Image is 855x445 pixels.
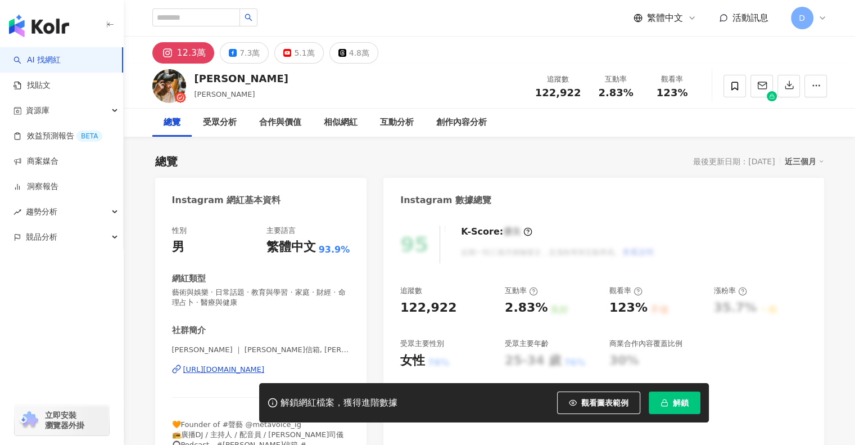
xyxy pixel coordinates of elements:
[693,157,775,166] div: 最後更新日期：[DATE]
[595,74,637,85] div: 互動率
[13,208,21,216] span: rise
[26,224,57,250] span: 競品分析
[172,325,206,336] div: 社群簡介
[13,181,58,192] a: 洞察報告
[13,131,102,142] a: 效益預測報告BETA
[172,239,184,256] div: 男
[294,45,314,61] div: 5.1萬
[203,116,237,129] div: 受眾分析
[436,116,487,129] div: 創作內容分析
[598,87,633,98] span: 2.83%
[172,365,350,375] a: [URL][DOMAIN_NAME]
[732,12,768,23] span: 活動訊息
[535,74,581,85] div: 追蹤數
[26,98,49,123] span: 資源庫
[349,45,369,61] div: 4.8萬
[18,411,40,429] img: chrome extension
[505,339,549,349] div: 受眾主要年齡
[461,226,532,238] div: K-Score :
[647,12,683,24] span: 繁體中文
[220,42,269,64] button: 7.3萬
[266,226,296,236] div: 主要語言
[400,299,456,317] div: 122,922
[172,287,350,308] span: 藝術與娛樂 · 日常話題 · 教育與學習 · 家庭 · 財經 · 命理占卜 · 醫療與健康
[505,299,548,317] div: 2.83%
[172,273,206,285] div: 網紅類型
[505,286,538,296] div: 互動率
[183,365,265,375] div: [URL][DOMAIN_NAME]
[15,405,109,435] a: chrome extension立即安裝 瀏覽器外掛
[194,90,255,98] span: [PERSON_NAME]
[657,87,688,98] span: 123%
[651,74,694,85] div: 觀看率
[26,199,57,224] span: 趨勢分析
[13,156,58,167] a: 商案媒合
[400,194,491,206] div: Instagram 數據總覽
[400,352,425,370] div: 女性
[319,244,350,256] span: 93.9%
[609,286,643,296] div: 觀看率
[239,45,260,61] div: 7.3萬
[785,154,824,169] div: 近三個月
[13,55,61,66] a: searchAI 找網紅
[9,15,69,37] img: logo
[164,116,180,129] div: 總覽
[281,397,397,409] div: 解鎖網紅檔案，獲得進階數據
[245,14,252,21] span: search
[380,116,414,129] div: 互動分析
[535,87,581,98] span: 122,922
[266,239,316,256] div: 繁體中文
[329,42,378,64] button: 4.8萬
[172,194,281,206] div: Instagram 網紅基本資料
[274,42,323,64] button: 5.1萬
[259,116,301,129] div: 合作與價值
[194,71,288,86] div: [PERSON_NAME]
[799,12,805,24] span: D
[400,286,422,296] div: 追蹤數
[557,392,640,414] button: 觀看圖表範例
[177,45,206,61] div: 12.3萬
[609,339,682,349] div: 商業合作內容覆蓋比例
[172,345,350,355] span: [PERSON_NAME] ｜ [PERSON_NAME]信箱, [PERSON_NAME]說書 | marc_orange
[609,299,648,317] div: 123%
[400,339,444,349] div: 受眾主要性別
[649,392,700,414] button: 解鎖
[13,80,51,91] a: 找貼文
[152,42,215,64] button: 12.3萬
[673,398,689,407] span: 解鎖
[152,69,186,103] img: KOL Avatar
[45,410,84,430] span: 立即安裝 瀏覽器外掛
[714,286,747,296] div: 漲粉率
[324,116,358,129] div: 相似網紅
[581,398,628,407] span: 觀看圖表範例
[155,154,178,169] div: 總覽
[172,226,187,236] div: 性別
